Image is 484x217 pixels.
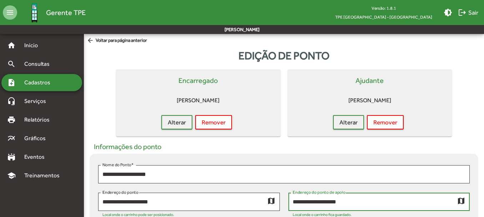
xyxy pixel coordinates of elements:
mat-card-content: [PERSON_NAME] [293,92,446,109]
mat-icon: brightness_medium [444,8,452,17]
span: Voltar para página anterior [87,37,147,45]
span: Treinamentos [20,171,68,180]
mat-icon: home [7,41,16,50]
mat-icon: headset_mic [7,97,16,105]
button: Remover [195,115,232,129]
span: Sair [458,6,478,19]
mat-card-title: Encarregado [178,75,218,86]
button: Alterar [161,115,192,129]
span: Alterar [339,116,358,129]
mat-hint: Local onde o carrinho pode ser posicionado. [102,212,174,217]
span: Serviços [20,97,56,105]
mat-icon: arrow_back [87,37,96,45]
span: Consultas [20,60,59,68]
mat-card-content: [PERSON_NAME] [122,92,274,109]
a: Gerente TPE [17,1,86,24]
mat-hint: Local onde o carrinho fica guardado. [293,212,352,217]
button: Sair [455,6,481,19]
mat-icon: map [267,196,276,205]
button: Alterar [333,115,364,129]
mat-icon: map [457,196,465,205]
h5: Informações do ponto [90,142,478,151]
mat-icon: multiline_chart [7,134,16,143]
mat-icon: note_add [7,78,16,87]
span: Eventos [20,153,54,161]
span: Cadastros [20,78,60,87]
span: Alterar [168,116,186,129]
mat-card-title: Ajudante [356,75,384,86]
span: Gerente TPE [46,7,86,18]
mat-icon: school [7,171,16,180]
mat-icon: menu [3,5,17,20]
img: Logo [23,1,46,24]
span: TPE [GEOGRAPHIC_DATA] - [GEOGRAPHIC_DATA] [329,13,438,21]
span: Remover [373,116,397,129]
mat-icon: logout [458,8,467,17]
mat-icon: search [7,60,16,68]
mat-icon: stadium [7,153,16,161]
div: Edição de ponto [87,48,481,64]
span: Gráficos [20,134,55,143]
span: Relatórios [20,115,59,124]
div: Versão: 1.8.1 [329,4,438,13]
button: Remover [367,115,404,129]
span: Remover [202,116,226,129]
mat-icon: print [7,115,16,124]
span: Início [20,41,48,50]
